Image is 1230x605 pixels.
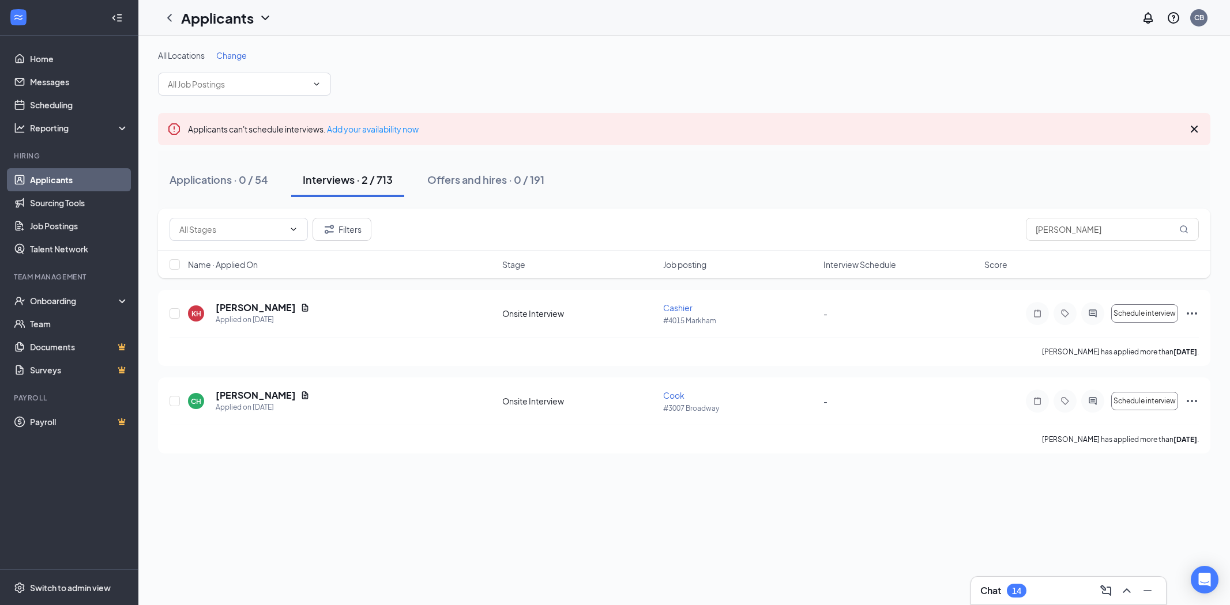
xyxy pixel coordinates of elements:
[188,259,258,270] span: Name · Applied On
[984,259,1007,270] span: Score
[823,308,827,319] span: -
[300,303,310,312] svg: Document
[13,12,24,23] svg: WorkstreamLogo
[1030,396,1044,406] svg: Note
[663,316,817,326] p: #4015 Markham
[823,396,827,406] span: -
[216,50,247,60] span: Change
[1111,392,1178,410] button: Schedule interview
[30,122,129,134] div: Reporting
[1138,581,1157,600] button: Minimize
[1141,584,1154,598] svg: Minimize
[1141,11,1155,25] svg: Notifications
[30,93,129,116] a: Scheduling
[30,295,119,307] div: Onboarding
[303,172,393,187] div: Interviews · 2 / 713
[14,272,126,282] div: Team Management
[216,402,310,413] div: Applied on [DATE]
[191,309,201,319] div: KH
[1058,309,1072,318] svg: Tag
[1042,434,1199,444] p: [PERSON_NAME] has applied more than .
[1173,347,1197,356] b: [DATE]
[30,168,129,191] a: Applicants
[1026,218,1199,241] input: Search in interviews
[427,172,544,187] div: Offers and hires · 0 / 191
[30,410,129,433] a: PayrollCrown
[30,70,129,93] a: Messages
[663,259,706,270] span: Job posting
[258,11,272,25] svg: ChevronDown
[111,12,123,24] svg: Collapse
[1179,225,1188,234] svg: MagnifyingGlass
[1042,347,1199,357] p: [PERSON_NAME] has applied more than .
[1185,307,1199,320] svg: Ellipses
[170,172,268,187] div: Applications · 0 / 54
[1167,11,1180,25] svg: QuestionInfo
[30,358,129,381] a: SurveysCrown
[322,222,336,236] svg: Filter
[30,214,129,237] a: Job Postings
[823,259,896,270] span: Interview Schedule
[191,396,201,406] div: CH
[980,584,1001,597] h3: Chat
[30,191,129,214] a: Sourcing Tools
[30,47,129,70] a: Home
[181,8,254,28] h1: Applicants
[30,237,129,260] a: Talent Network
[216,389,296,402] h5: [PERSON_NAME]
[289,225,298,234] svg: ChevronDown
[502,395,656,407] div: Onsite Interview
[1086,309,1100,318] svg: ActiveChat
[167,122,181,136] svg: Error
[1097,581,1115,600] button: ComposeMessage
[1120,584,1134,598] svg: ChevronUp
[30,312,129,335] a: Team
[663,390,684,400] span: Cook
[188,124,419,134] span: Applicants can't schedule interviews.
[14,582,25,593] svg: Settings
[502,308,656,319] div: Onsite Interview
[1099,584,1113,598] svg: ComposeMessage
[163,11,176,25] svg: ChevronLeft
[179,223,284,236] input: All Stages
[1173,435,1197,444] b: [DATE]
[1118,581,1136,600] button: ChevronUp
[168,78,307,90] input: All Job Postings
[158,50,205,60] span: All Locations
[1185,394,1199,408] svg: Ellipses
[216,301,296,314] h5: [PERSON_NAME]
[1086,396,1100,406] svg: ActiveChat
[327,124,419,134] a: Add your availability now
[300,391,310,400] svg: Document
[663,302,693,313] span: Cashier
[1058,396,1072,406] svg: Tag
[1012,586,1021,596] div: 14
[1114,309,1176,317] span: Schedule interview
[312,80,321,89] svg: ChevronDown
[1030,309,1044,318] svg: Note
[30,582,111,593] div: Switch to admin view
[1187,122,1201,136] svg: Cross
[1194,13,1204,22] div: CB
[502,259,525,270] span: Stage
[216,314,310,326] div: Applied on [DATE]
[14,122,25,134] svg: Analysis
[14,151,126,161] div: Hiring
[30,335,129,358] a: DocumentsCrown
[14,295,25,307] svg: UserCheck
[1111,304,1178,323] button: Schedule interview
[313,218,371,241] button: Filter Filters
[663,403,817,413] p: #3007 Broadway
[14,393,126,403] div: Payroll
[1114,397,1176,405] span: Schedule interview
[1191,566,1218,593] div: Open Intercom Messenger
